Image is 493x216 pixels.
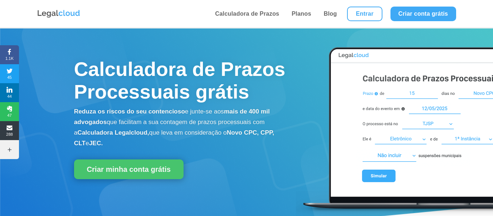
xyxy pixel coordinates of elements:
[74,159,184,179] a: Criar minha conta grátis
[347,7,382,21] a: Entrar
[74,129,274,147] b: Novo CPC, CPP, CLT
[74,108,185,115] b: Reduza os riscos do seu contencioso
[74,108,270,126] b: mais de 400 mil advogados
[390,7,456,21] a: Criar conta grátis
[37,9,81,19] img: Logo da Legalcloud
[77,129,149,136] b: Calculadora Legalcloud,
[74,58,285,103] span: Calculadora de Prazos Processuais grátis
[89,140,103,147] b: JEC.
[74,107,296,148] p: e junte-se aos que facilitam a sua contagem de prazos processuais com a que leva em consideração o e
